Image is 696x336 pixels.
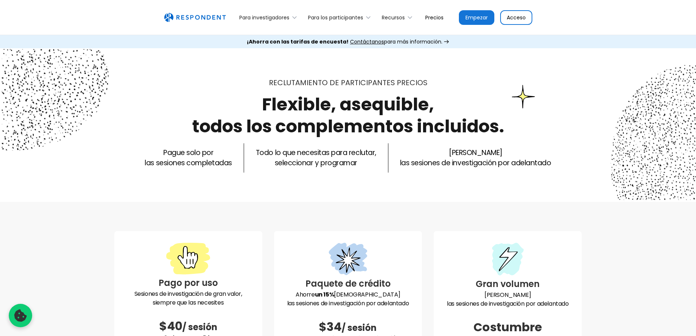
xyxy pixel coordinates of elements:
[192,114,504,139] font: todos los complementos incluidos.
[153,298,224,307] font: siempre que las necesites
[473,319,542,335] font: Costumbre
[378,9,419,26] div: Recursos
[484,291,531,299] font: [PERSON_NAME]
[247,38,349,45] font: ¡Ahorra con las tarifas de encuesta!
[350,38,384,45] font: Contáctanos
[397,78,427,88] font: PRECIOS
[500,10,532,25] a: Acceso
[465,14,488,21] font: Empezar
[449,148,502,158] font: [PERSON_NAME]
[447,299,568,308] font: las sesiones de investigación por adelantado
[382,14,405,21] font: Recursos
[159,318,182,334] font: $40
[384,38,442,45] font: para más información.
[145,158,232,168] font: las sesiones completadas
[308,14,363,21] font: Para los participantes
[134,290,242,298] font: Sesiones de investigación de gran valor,
[296,290,315,299] font: Ahorre
[262,92,434,117] font: Flexible, asequible,
[256,148,376,158] font: Todo lo que necesitas para reclutar,
[400,158,551,168] font: las sesiones de investigación por adelantado
[459,10,494,25] a: Empezar
[164,13,226,22] a: hogar
[159,277,218,289] font: Pago por uso
[305,278,391,290] font: Paquete de crédito
[239,14,289,21] font: Para investigadores
[334,290,400,299] font: [DEMOGRAPHIC_DATA]
[476,278,540,290] font: Gran volumen
[507,14,526,21] font: Acceso
[269,78,395,88] font: Reclutamiento de participantes
[235,9,304,26] div: Para investigadores
[182,321,217,333] font: / sesión
[319,318,342,335] font: $34
[287,299,409,307] font: las sesiones de investigación por adelantado
[275,158,357,168] font: seleccionar y programar
[315,290,334,299] font: un 15%
[419,9,449,26] a: Precios
[164,13,226,22] img: Texto del logotipo de la interfaz de usuario sin título
[425,14,444,21] font: Precios
[304,9,378,26] div: Para los participantes
[342,322,377,334] font: / sesión
[163,148,213,158] font: Pague solo por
